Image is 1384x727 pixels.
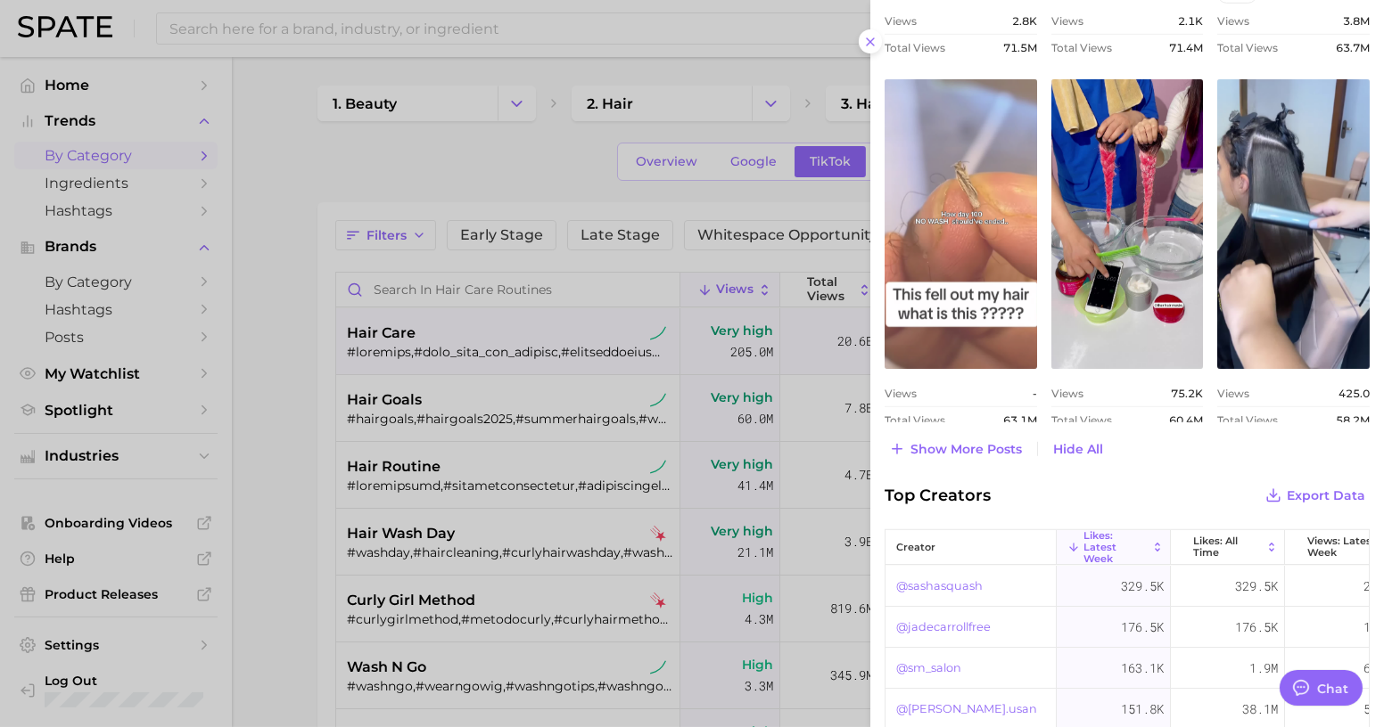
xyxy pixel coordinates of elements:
span: 151.8k [1121,698,1164,720]
span: 425.0 [1339,387,1370,400]
span: 329.5k [1235,576,1278,597]
span: 63.1m [1003,413,1037,427]
span: Views [885,387,917,400]
span: Export Data [1287,488,1365,503]
span: Total Views [1217,41,1278,54]
button: Show more posts [885,437,1026,462]
span: Total Views [1051,413,1112,427]
span: Views [1217,14,1249,28]
span: 176.5k [1235,617,1278,638]
span: - [1033,387,1037,400]
span: Hide All [1053,442,1103,457]
span: Show more posts [910,442,1022,457]
a: @sashasquash [896,576,983,597]
a: @[PERSON_NAME].usan [896,698,1037,720]
span: 163.1k [1121,658,1164,679]
span: Total Views [1217,413,1278,427]
span: Likes: Latest Week [1083,530,1148,565]
span: Top Creators [885,483,991,508]
span: 2.8k [1012,14,1037,28]
button: Export Data [1261,483,1370,508]
span: 71.4m [1169,41,1203,54]
span: creator [896,542,935,553]
span: 329.5k [1121,576,1164,597]
span: 58.2m [1336,413,1370,427]
span: 63.7m [1336,41,1370,54]
a: @sm_salon [896,658,961,679]
span: Views [1051,14,1083,28]
span: Views [1217,387,1249,400]
button: Likes: Latest Week [1057,530,1171,565]
span: 60.4m [1169,413,1203,427]
span: Total Views [1051,41,1112,54]
span: 2.1k [1178,14,1203,28]
span: Views [885,14,917,28]
button: Hide All [1049,437,1108,462]
span: 3.8m [1343,14,1370,28]
button: Likes: All Time [1171,530,1285,565]
span: Likes: All Time [1193,535,1262,559]
span: 176.5k [1121,617,1164,638]
span: Total Views [885,41,945,54]
span: 1.9m [1249,658,1278,679]
a: @jadecarrollfree [896,617,991,638]
span: Total Views [885,413,945,427]
span: 38.1m [1242,698,1278,720]
span: 75.2k [1171,387,1203,400]
span: 71.5m [1003,41,1037,54]
span: Views [1051,387,1083,400]
span: Views: Latest Week [1307,535,1376,559]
